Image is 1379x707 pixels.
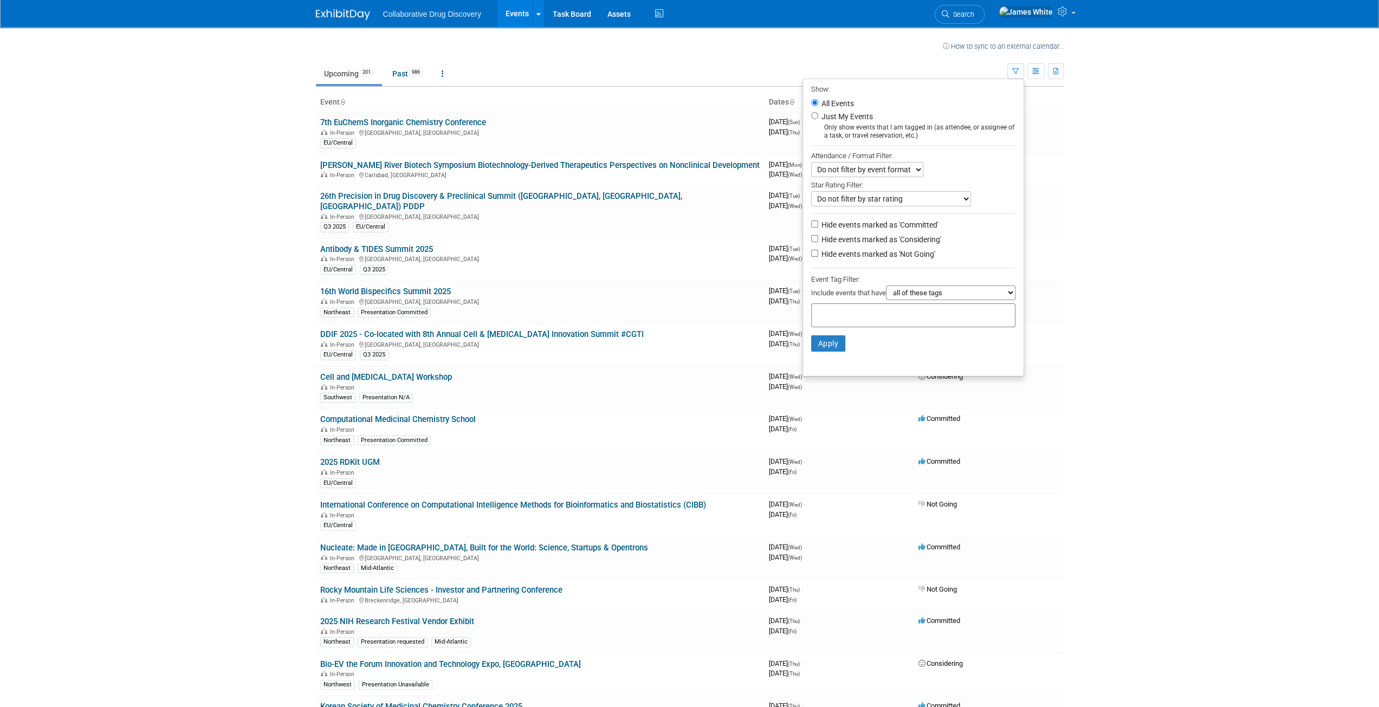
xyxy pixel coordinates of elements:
[320,680,355,690] div: Northwest
[320,595,760,604] div: Breckenridge, [GEOGRAPHIC_DATA]
[811,82,1015,95] div: Show:
[320,372,452,382] a: Cell and [MEDICAL_DATA] Workshop
[804,414,805,423] span: -
[320,212,760,220] div: [GEOGRAPHIC_DATA], [GEOGRAPHIC_DATA]
[999,6,1053,18] img: James White
[321,172,327,177] img: In-Person Event
[769,287,803,295] span: [DATE]
[330,597,358,604] span: In-Person
[788,203,802,209] span: (Wed)
[935,5,985,24] a: Search
[769,627,797,635] span: [DATE]
[353,222,389,232] div: EU/Central
[320,222,349,232] div: Q3 2025
[769,372,805,380] span: [DATE]
[330,299,358,306] span: In-Person
[804,543,805,551] span: -
[765,93,914,112] th: Dates
[788,544,802,550] span: (Wed)
[320,160,760,170] a: [PERSON_NAME] River Biotech Symposium Biotechnology-Derived Therapeutics Perspectives on Nonclini...
[320,287,451,296] a: 16th World Bispecifics Summit 2025
[811,124,1015,140] div: Only show events that I am tagged in (as attendee, or assignee of a task, or travel reservation, ...
[801,191,803,199] span: -
[330,426,358,433] span: In-Person
[320,521,356,530] div: EU/Central
[788,256,802,262] span: (Wed)
[321,512,327,517] img: In-Person Event
[801,244,803,252] span: -
[330,384,358,391] span: In-Person
[320,393,355,403] div: Southwest
[316,9,370,20] img: ExhibitDay
[788,459,802,465] span: (Wed)
[801,118,803,126] span: -
[340,98,345,106] a: Sort by Event Name
[804,372,805,380] span: -
[320,637,354,647] div: Northeast
[788,172,802,178] span: (Wed)
[918,414,960,423] span: Committed
[330,213,358,220] span: In-Person
[788,299,800,304] span: (Thu)
[918,457,960,465] span: Committed
[801,287,803,295] span: -
[918,659,963,667] span: Considering
[358,308,431,317] div: Presentation Committed
[788,193,800,199] span: (Tue)
[769,170,802,178] span: [DATE]
[788,246,800,252] span: (Tue)
[320,617,474,626] a: 2025 NIH Research Festival Vendor Exhibit
[788,618,800,624] span: (Thu)
[360,350,389,360] div: Q3 2025
[819,219,938,230] label: Hide events marked as 'Committed'
[769,202,802,210] span: [DATE]
[788,502,802,508] span: (Wed)
[788,555,802,561] span: (Wed)
[321,299,327,304] img: In-Person Event
[359,680,432,690] div: Presentation Unavailable
[320,543,648,553] a: Nucleate: Made in [GEOGRAPHIC_DATA], Built for the World: Science, Startups & Opentrons
[330,341,358,348] span: In-Person
[330,129,358,137] span: In-Person
[431,637,471,647] div: Mid-Atlantic
[769,244,803,252] span: [DATE]
[788,597,797,603] span: (Fri)
[321,671,327,676] img: In-Person Event
[769,425,797,433] span: [DATE]
[360,265,389,275] div: Q3 2025
[316,63,382,84] a: Upcoming201
[320,340,760,348] div: [GEOGRAPHIC_DATA], [GEOGRAPHIC_DATA]
[788,162,802,168] span: (Mon)
[769,500,805,508] span: [DATE]
[801,585,803,593] span: -
[918,543,960,551] span: Committed
[769,457,805,465] span: [DATE]
[819,234,941,245] label: Hide events marked as 'Considering'
[788,331,802,337] span: (Wed)
[321,213,327,219] img: In-Person Event
[769,297,800,305] span: [DATE]
[788,119,800,125] span: (Sun)
[321,384,327,390] img: In-Person Event
[320,170,760,179] div: Carlsbad, [GEOGRAPHIC_DATA]
[320,329,644,339] a: DDIF 2025 - Co-located with 8th Annual Cell & [MEDICAL_DATA] Innovation Summit #CGTI
[788,129,800,135] span: (Thu)
[769,382,802,391] span: [DATE]
[330,172,358,179] span: In-Person
[788,426,797,432] span: (Fri)
[320,585,562,595] a: Rocky Mountain Life Sciences - Investor and Partnering Conference
[788,469,797,475] span: (Fri)
[769,329,805,338] span: [DATE]
[330,469,358,476] span: In-Person
[321,628,327,634] img: In-Person Event
[918,617,960,625] span: Committed
[811,177,1015,191] div: Star Rating Filter:
[788,288,800,294] span: (Tue)
[359,68,374,76] span: 201
[320,191,682,211] a: 26th Precision in Drug Discovery & Preclinical Summit ([GEOGRAPHIC_DATA], [GEOGRAPHIC_DATA], [GEO...
[811,335,846,352] button: Apply
[358,563,397,573] div: Mid-Atlantic
[358,436,431,445] div: Presentation Committed
[788,628,797,634] span: (Fri)
[330,512,358,519] span: In-Person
